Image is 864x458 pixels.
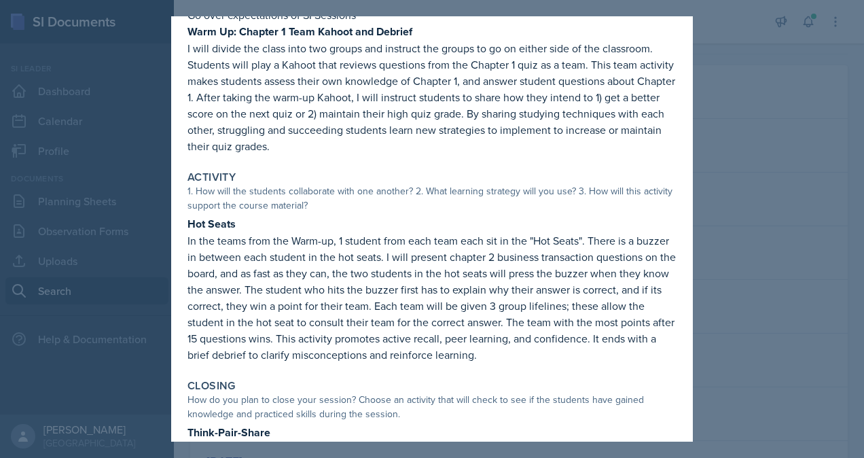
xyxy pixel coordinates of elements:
[187,425,270,440] strong: Think-Pair-Share
[187,40,677,154] p: I will divide the class into two groups and instruct the groups to go on either side of the class...
[187,24,412,39] strong: Warm Up: Chapter 1 Team Kahoot and Debrief
[187,393,677,421] div: How do you plan to close your session? Choose an activity that will check to see if the students ...
[187,216,236,232] strong: Hot Seats
[187,171,236,184] label: Activity
[187,379,236,393] label: Closing
[187,184,677,213] div: 1. How will the students collaborate with one another? 2. What learning strategy will you use? 3....
[187,232,677,363] p: In the teams from the Warm-up, 1 student from each team each sit in the "Hot Seats". There is a b...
